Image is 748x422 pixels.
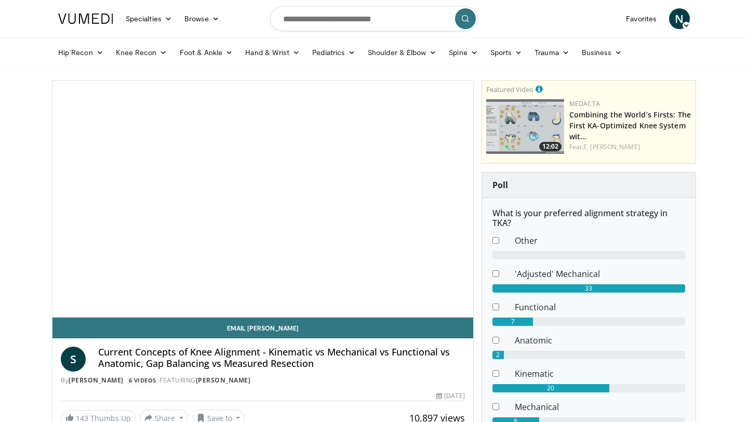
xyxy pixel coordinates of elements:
a: Knee Recon [110,42,173,63]
div: 33 [492,284,685,293]
a: Hip Recon [52,42,110,63]
a: Email [PERSON_NAME] [52,318,473,338]
a: Browse [178,8,226,29]
a: S [61,347,86,372]
a: 6 Videos [125,376,159,385]
div: By FEATURING [61,376,465,385]
a: Favorites [620,8,663,29]
dd: Mechanical [507,401,693,413]
img: VuMedi Logo [58,14,113,24]
a: Hand & Wrist [239,42,306,63]
a: E. [PERSON_NAME] [583,142,640,151]
a: Medacta [569,99,600,108]
div: 7 [492,318,533,326]
a: Combining the World’s Firsts: The First KA-Optimized Knee System wit… [569,110,691,141]
div: [DATE] [436,391,464,401]
h6: What is your preferred alignment strategy in TKA? [492,208,685,228]
strong: Poll [492,179,508,191]
input: Search topics, interventions [270,6,478,31]
a: Pediatrics [306,42,362,63]
a: [PERSON_NAME] [196,376,251,385]
video-js: Video Player [52,81,473,318]
a: N [669,8,690,29]
a: Business [576,42,629,63]
a: Trauma [528,42,576,63]
dd: Anatomic [507,334,693,347]
dd: 'Adjusted' Mechanical [507,268,693,280]
a: Sports [484,42,529,63]
span: 12:02 [539,142,562,151]
h4: Current Concepts of Knee Alignment - Kinematic vs Mechanical vs Functional vs Anatomic, Gap Balan... [98,347,465,369]
dd: Kinematic [507,367,693,380]
img: aaf1b7f9-f888-4d9f-a252-3ca059a0bd02.150x105_q85_crop-smart_upscale.jpg [486,99,564,154]
div: Feat. [569,142,691,152]
small: Featured Video [486,85,533,94]
dd: Functional [507,301,693,313]
div: 2 [492,351,504,359]
a: 12:02 [486,99,564,154]
a: Shoulder & Elbow [362,42,443,63]
dd: Other [507,234,693,247]
div: 20 [492,384,609,392]
a: [PERSON_NAME] [69,376,124,385]
a: Foot & Ankle [173,42,239,63]
a: Specialties [119,8,178,29]
a: Spine [443,42,484,63]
